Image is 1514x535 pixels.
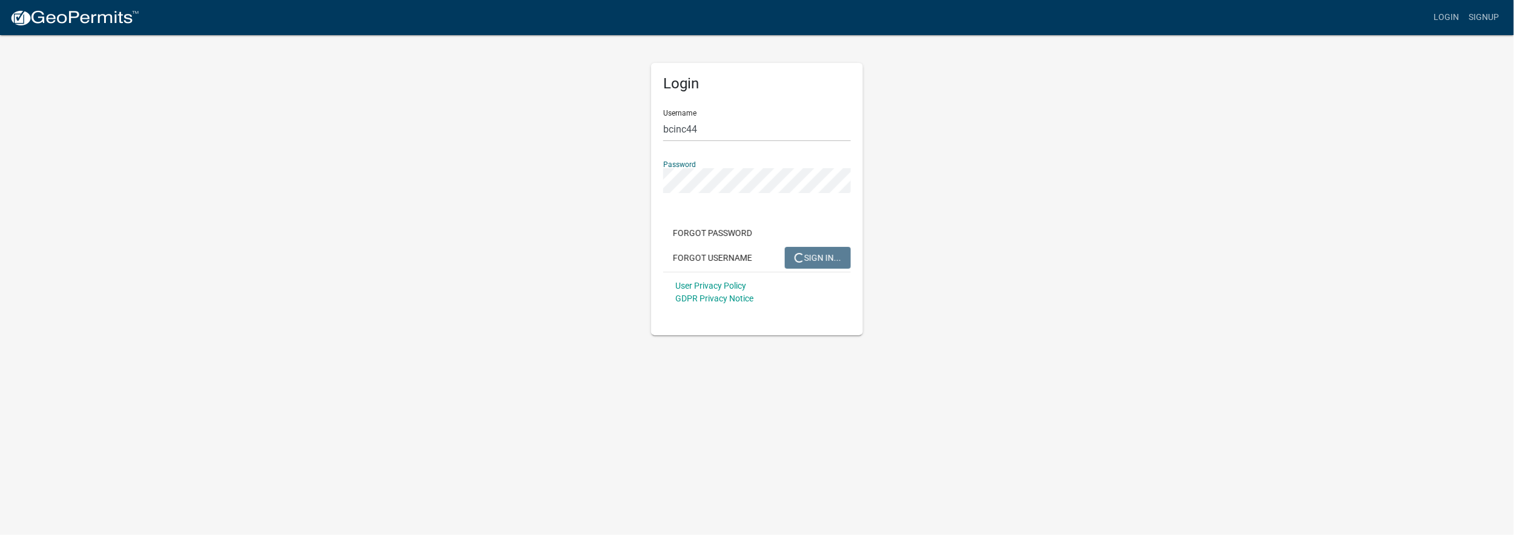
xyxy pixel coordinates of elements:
[675,294,753,303] a: GDPR Privacy Notice
[663,75,851,93] h5: Login
[795,252,841,262] span: SIGN IN...
[675,281,746,290] a: User Privacy Policy
[785,247,851,269] button: SIGN IN...
[663,222,762,244] button: Forgot Password
[1429,6,1464,29] a: Login
[1464,6,1504,29] a: Signup
[663,247,762,269] button: Forgot Username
